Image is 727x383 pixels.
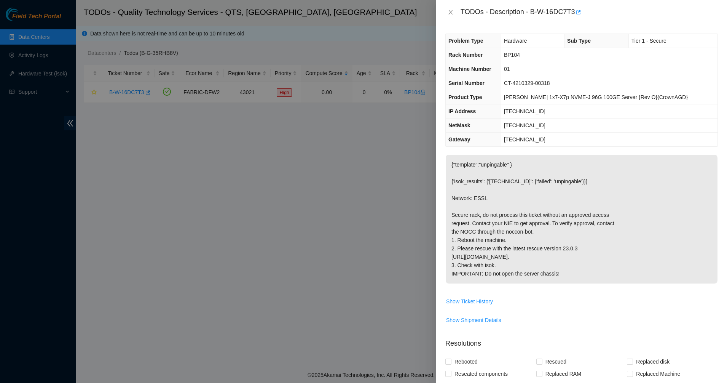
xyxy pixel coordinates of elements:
span: Machine Number [448,66,491,72]
span: Problem Type [448,38,483,44]
span: Serial Number [448,80,485,86]
p: {"template":"unpingable" } {'isok_results': {'[TECHNICAL_ID]': {'failed': 'unpingable'}}} Network... [446,155,717,284]
p: Resolutions [445,332,718,349]
span: Show Ticket History [446,297,493,306]
span: [PERSON_NAME] 1x7-X7p NVME-J 96G 100GE Server {Rev O}{CrownAGD} [504,94,688,100]
span: CT-4210329-00318 [504,80,550,86]
button: Close [445,9,456,16]
span: 01 [504,66,510,72]
span: BP104 [504,52,520,58]
button: Show Ticket History [446,295,493,308]
button: Show Shipment Details [446,314,502,326]
span: Gateway [448,136,470,143]
span: [TECHNICAL_ID] [504,108,545,114]
span: Hardware [504,38,527,44]
span: Sub Type [567,38,591,44]
span: Rack Number [448,52,483,58]
span: Rescued [542,356,569,368]
span: Rebooted [451,356,481,368]
span: close [448,9,454,15]
span: Replaced RAM [542,368,584,380]
span: [TECHNICAL_ID] [504,136,545,143]
div: TODOs - Description - B-W-16DC7T3 [461,6,718,18]
span: Reseated components [451,368,511,380]
span: NetMask [448,122,470,128]
span: IP Address [448,108,476,114]
span: Show Shipment Details [446,316,501,324]
span: [TECHNICAL_ID] [504,122,545,128]
span: Replaced disk [633,356,673,368]
span: Replaced Machine [633,368,683,380]
span: Tier 1 - Secure [631,38,666,44]
span: Product Type [448,94,482,100]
